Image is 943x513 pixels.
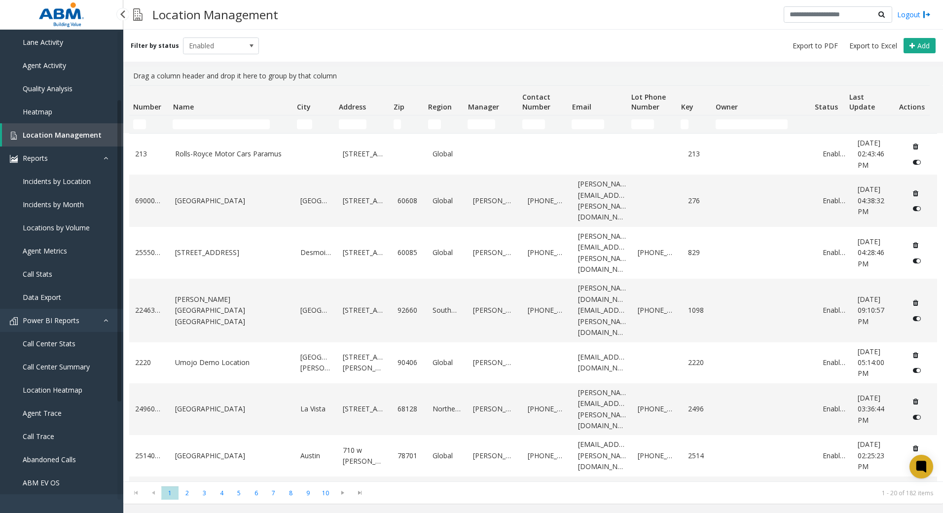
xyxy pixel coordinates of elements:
span: Incidents by Location [23,177,91,186]
a: [DATE] 03:36:44 PM [858,393,896,426]
input: City Filter [297,119,312,129]
button: Delete [908,185,924,201]
th: Status [811,86,845,115]
span: Page 7 [265,486,282,500]
input: Number Filter [133,119,146,129]
span: Lane Activity [23,37,63,47]
a: Global [433,247,461,258]
a: 25140000 [135,450,163,461]
span: Page 6 [248,486,265,500]
td: Key Filter [677,115,711,133]
span: Last Update [849,92,875,111]
span: Call Trace [23,432,54,441]
a: Global [433,148,461,159]
a: [DATE] 02:43:46 PM [858,138,896,171]
span: Export to Excel [849,41,897,51]
a: 2496 [688,403,711,414]
span: Go to the last page [351,486,368,500]
a: 2514 [688,450,711,461]
span: Manager [468,102,499,111]
td: Owner Filter [712,115,811,133]
span: Agent Metrics [23,246,67,256]
button: Delete [908,139,924,154]
span: Name [173,102,194,111]
a: 25550063 [135,247,163,258]
a: [PERSON_NAME] [473,403,516,414]
button: Disable [908,201,926,217]
a: [GEOGRAPHIC_DATA][PERSON_NAME] [300,352,331,374]
div: Data table [123,85,943,481]
a: Desmoines [300,247,331,258]
span: Email [572,102,591,111]
a: Global [433,195,461,206]
span: ABM EV OS [23,478,60,487]
a: [PHONE_NUMBER] [638,305,676,316]
img: 'icon' [10,317,18,325]
a: [PHONE_NUMBER] [528,247,566,258]
a: [PERSON_NAME][GEOGRAPHIC_DATA] [GEOGRAPHIC_DATA] [175,294,289,327]
input: Lot Phone Number Filter [631,119,654,129]
a: [PERSON_NAME][EMAIL_ADDRESS][PERSON_NAME][DOMAIN_NAME] [578,179,626,223]
span: Export to PDF [793,41,838,51]
button: Delete [908,295,924,311]
a: [DATE] 09:10:57 PM [858,294,896,327]
span: Page 5 [230,486,248,500]
a: [STREET_ADDRESS] [343,403,386,414]
a: Austin [300,450,331,461]
td: City Filter [293,115,335,133]
td: Actions Filter [895,115,930,133]
a: [STREET_ADDRESS] [343,247,386,258]
span: Region [428,102,452,111]
span: Call Stats [23,269,52,279]
span: Incidents by Month [23,200,84,209]
a: [STREET_ADDRESS] [175,247,289,258]
img: pageIcon [133,2,143,27]
span: Call Center Stats [23,339,75,348]
a: [PERSON_NAME] [473,247,516,258]
span: Location Heatmap [23,385,82,395]
div: Drag a column header and drop it here to group by that column [129,67,937,85]
a: Location Management [2,123,123,147]
span: Enabled [183,38,244,54]
span: Go to the next page [336,489,349,497]
span: Page 9 [299,486,317,500]
a: 90406 [398,357,421,368]
span: Reports [23,153,48,163]
button: Disable [908,409,926,425]
a: [PERSON_NAME][DOMAIN_NAME][EMAIL_ADDRESS][PERSON_NAME][DOMAIN_NAME] [578,283,626,338]
a: [GEOGRAPHIC_DATA] [300,195,331,206]
td: Number Filter [129,115,169,133]
button: Disable [908,363,926,378]
a: [STREET_ADDRESS][PERSON_NAME] [343,352,386,374]
th: Actions [895,86,930,115]
span: Contacts [23,501,51,511]
a: Enabled [823,305,846,316]
a: [PHONE_NUMBER] [528,305,566,316]
a: [PHONE_NUMBER] [638,247,676,258]
span: Contact Number [522,92,550,111]
a: [STREET_ADDRESS] [343,148,386,159]
td: Manager Filter [464,115,518,133]
a: Enabled [823,403,846,414]
span: Lot Phone Number [631,92,666,111]
a: 276 [688,195,711,206]
td: Last Update Filter [845,115,895,133]
a: Global [433,450,461,461]
span: Data Export [23,293,61,302]
button: Disable [908,154,926,170]
span: Key [681,102,693,111]
a: Enabled [823,195,846,206]
td: Name Filter [169,115,292,133]
button: Delete [908,394,924,409]
button: Export to Excel [845,39,901,53]
img: logout [923,9,931,20]
a: Southwest [433,305,461,316]
span: Address [339,102,366,111]
span: [DATE] 02:25:23 PM [858,440,884,471]
a: [PERSON_NAME] [473,195,516,206]
span: Page 10 [317,486,334,500]
span: [DATE] 02:43:46 PM [858,138,884,170]
button: Delete [908,347,924,363]
a: [PHONE_NUMBER] [638,403,676,414]
input: Name Filter [173,119,270,129]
